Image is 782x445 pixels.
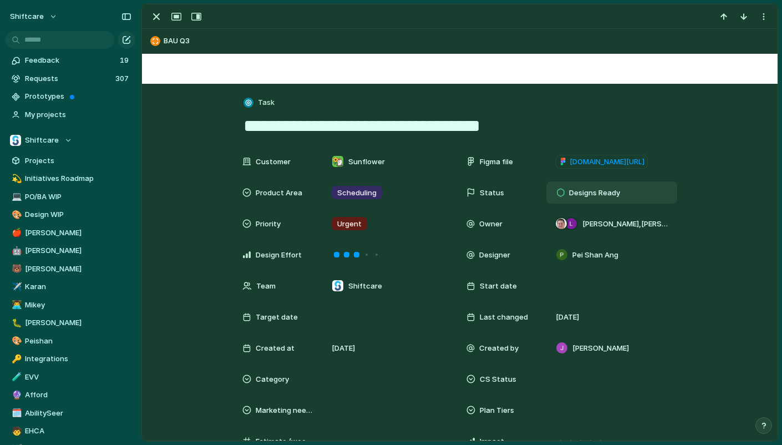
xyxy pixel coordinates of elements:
span: Created at [256,343,294,354]
button: 👨‍💻 [10,300,21,311]
a: 🍎[PERSON_NAME] [6,225,135,241]
button: Task [241,95,278,111]
a: 💫Initiatives Roadmap [6,170,135,187]
div: 👨‍💻 [12,299,19,311]
a: 🔑Integrations [6,351,135,367]
span: Requests [25,73,112,84]
span: Prototypes [25,91,131,102]
span: BAU Q3 [164,36,773,47]
span: Karan [25,281,131,292]
button: BAU Q3 [147,32,773,50]
span: Sunflower [348,156,385,168]
div: 🔑 [12,353,19,366]
span: Marketing needed [256,405,313,416]
div: 🗓️AbilitySeer [6,405,135,422]
button: 💫 [10,173,21,184]
span: Category [256,374,289,385]
span: EVV [25,372,131,383]
span: PO/BA WIP [25,191,131,203]
div: 🧒 [12,425,19,438]
a: 🎨Peishan [6,333,135,350]
a: 🔮Afford [6,387,135,403]
button: Shiftcare [6,132,135,149]
span: [PERSON_NAME] [25,227,131,239]
button: ✈️ [10,281,21,292]
span: [PERSON_NAME] [25,317,131,328]
button: shiftcare [5,8,63,26]
a: 🐻[PERSON_NAME] [6,261,135,277]
button: 🤖 [10,245,21,256]
div: 🐻 [12,262,19,275]
span: 307 [115,73,131,84]
div: 🧪 [12,371,19,383]
a: Requests307 [6,70,135,87]
div: 🐛 [12,317,19,330]
button: 🗓️ [10,408,21,419]
span: Mikey [25,300,131,311]
span: Plan Tiers [480,405,514,416]
button: 🧪 [10,372,21,383]
span: Team [256,281,276,292]
span: Initiatives Roadmap [25,173,131,184]
span: Peishan [25,336,131,347]
a: Prototypes [6,88,135,105]
a: 🐛[PERSON_NAME] [6,315,135,331]
button: 🐻 [10,264,21,275]
span: CS Status [480,374,516,385]
span: Shiftcare [25,135,59,146]
span: AbilitySeer [25,408,131,419]
div: 🎨 [12,209,19,221]
a: 👨‍💻Mikey [6,297,135,313]
span: Created by [479,343,519,354]
span: Designs Ready [569,188,620,199]
span: 19 [120,55,131,66]
span: Shiftcare [348,281,382,292]
a: 🧒EHCA [6,423,135,439]
span: Afford [25,390,131,401]
span: Design WIP [25,209,131,220]
span: Designer [479,250,510,261]
span: My projects [25,109,131,120]
a: 🎨Design WIP [6,206,135,223]
button: 🎨 [10,336,21,347]
span: EHCA [25,426,131,437]
a: [DOMAIN_NAME][URL] [556,155,648,169]
button: 🔮 [10,390,21,401]
span: [DATE] [556,312,579,323]
button: 🔑 [10,353,21,365]
div: 🤖 [12,245,19,257]
a: 💻PO/BA WIP [6,189,135,205]
div: 🗓️ [12,407,19,419]
span: [DOMAIN_NAME][URL] [570,156,644,168]
span: Urgent [337,219,362,230]
div: 🍎 [12,226,19,239]
button: 🍎 [10,227,21,239]
span: [PERSON_NAME] [25,245,131,256]
a: ✈️Karan [6,279,135,295]
span: [PERSON_NAME] , [PERSON_NAME] [582,219,668,230]
span: Customer [256,156,291,168]
button: 🧒 [10,426,21,437]
div: 💫 [12,173,19,185]
span: Start date [480,281,517,292]
button: 🐛 [10,317,21,328]
span: Feedback [25,55,116,66]
a: My projects [6,107,135,123]
span: Owner [479,219,502,230]
a: 🤖[PERSON_NAME] [6,242,135,259]
a: 🧪EVV [6,369,135,386]
span: Product Area [256,188,302,199]
span: Pei Shan Ang [572,250,618,261]
span: shiftcare [10,11,44,22]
